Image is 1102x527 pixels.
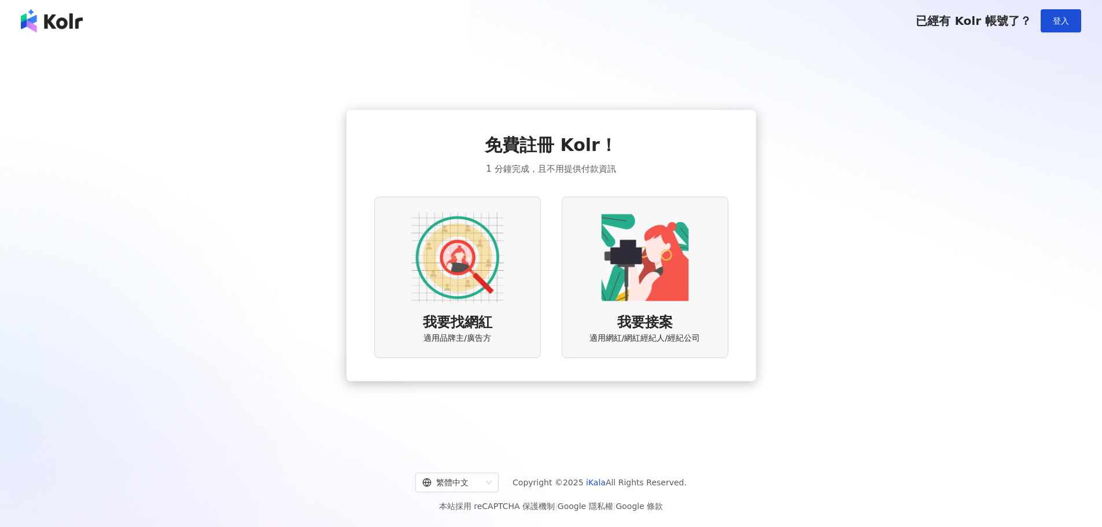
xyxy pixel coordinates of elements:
div: 繁體中文 [422,473,481,492]
span: 登入 [1053,16,1069,25]
span: | [555,502,558,511]
img: KOL identity option [599,211,691,304]
span: 1 分鐘完成，且不用提供付款資訊 [486,162,616,176]
span: 已經有 Kolr 帳號了？ [916,14,1031,28]
span: 免費註冊 Kolr！ [485,133,617,157]
span: 適用網紅/網紅經紀人/經紀公司 [589,333,700,344]
a: Google 條款 [616,502,663,511]
span: 我要找網紅 [423,313,492,333]
span: | [613,502,616,511]
span: Copyright © 2025 All Rights Reserved. [513,476,687,489]
a: Google 隱私權 [558,502,613,511]
span: 適用品牌主/廣告方 [423,333,491,344]
img: AD identity option [411,211,504,304]
span: 我要接案 [617,313,673,333]
span: 本站採用 reCAPTCHA 保護機制 [439,499,663,513]
a: iKala [586,478,606,487]
img: logo [21,9,83,32]
button: 登入 [1041,9,1081,32]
